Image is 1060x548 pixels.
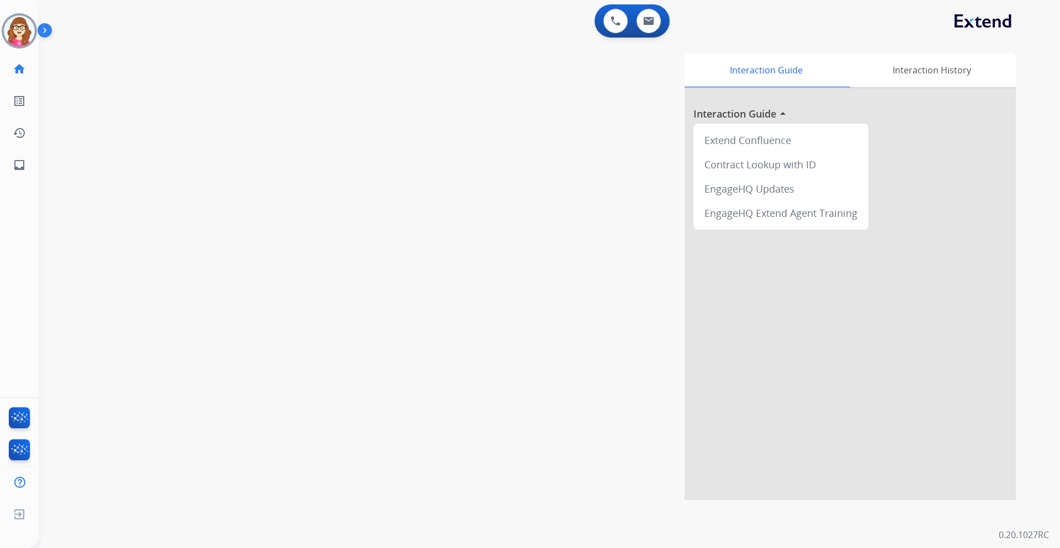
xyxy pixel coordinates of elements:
[999,528,1049,541] p: 0.20.1027RC
[13,158,26,172] mat-icon: inbox
[847,53,1016,87] div: Interaction History
[685,53,847,87] div: Interaction Guide
[4,15,35,46] img: avatar
[13,94,26,108] mat-icon: list_alt
[698,128,864,152] div: Extend Confluence
[13,62,26,76] mat-icon: home
[698,201,864,225] div: EngageHQ Extend Agent Training
[698,152,864,177] div: Contract Lookup with ID
[13,126,26,140] mat-icon: history
[698,177,864,201] div: EngageHQ Updates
